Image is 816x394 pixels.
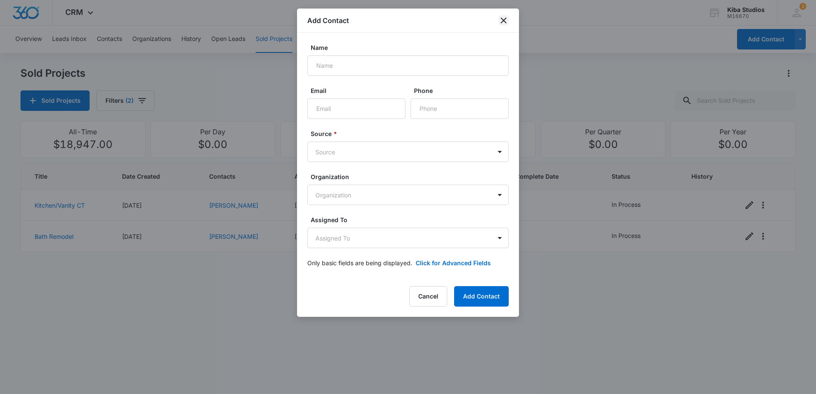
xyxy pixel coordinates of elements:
[307,98,405,119] input: Email
[411,98,509,119] input: Phone
[409,286,447,307] button: Cancel
[311,172,512,181] label: Organization
[311,215,512,224] label: Assigned To
[307,258,412,267] p: Only basic fields are being displayed.
[414,86,512,95] label: Phone
[311,43,512,52] label: Name
[498,15,509,26] button: close
[416,258,491,267] button: Click for Advanced Fields
[454,286,509,307] button: Add Contact
[311,86,409,95] label: Email
[311,129,512,138] label: Source
[307,55,509,76] input: Name
[307,15,349,26] h1: Add Contact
